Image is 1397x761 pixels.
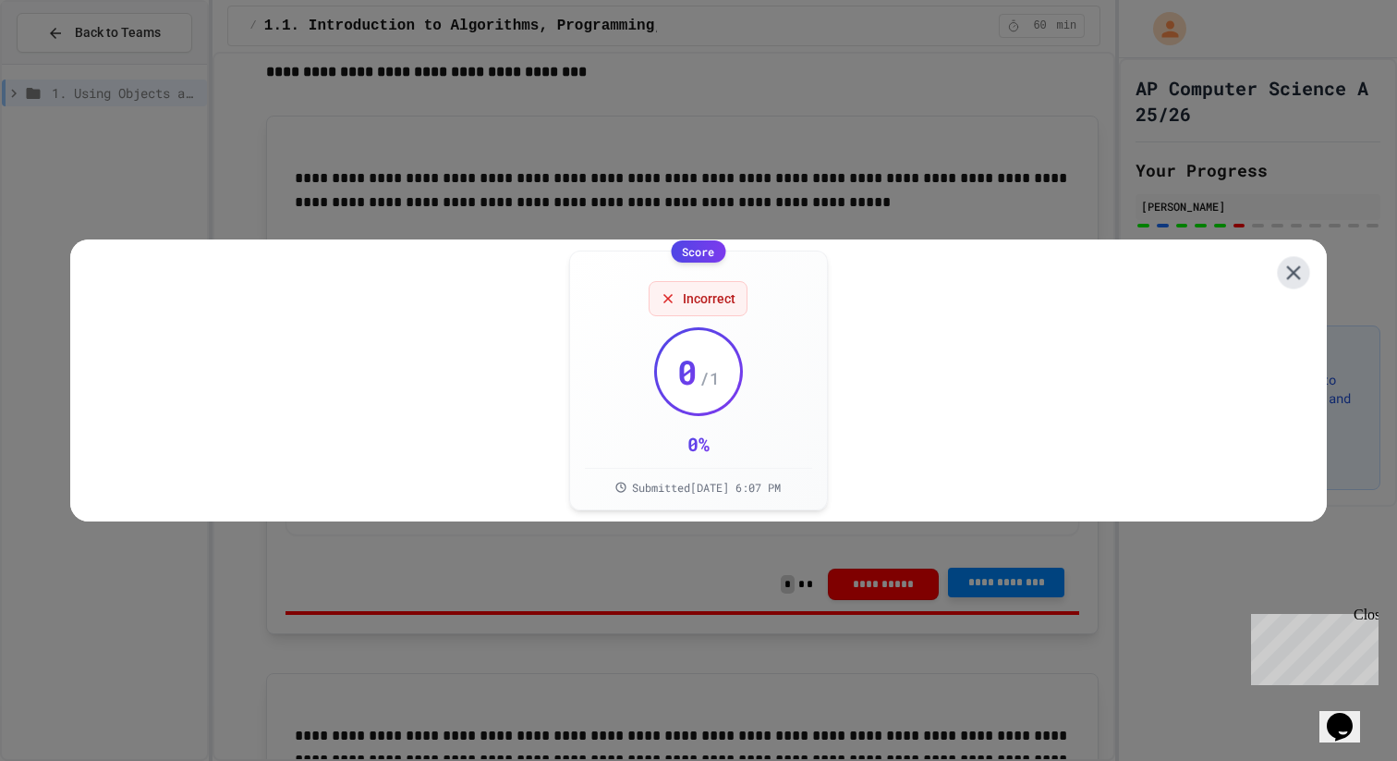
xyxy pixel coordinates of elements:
[1244,607,1379,685] iframe: chat widget
[1319,687,1379,743] iframe: chat widget
[632,480,781,495] span: Submitted [DATE] 6:07 PM
[687,431,710,457] div: 0 %
[7,7,128,117] div: Chat with us now!Close
[671,240,725,263] div: Score
[699,365,720,391] span: / 1
[677,353,698,390] span: 0
[683,289,735,308] span: Incorrect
